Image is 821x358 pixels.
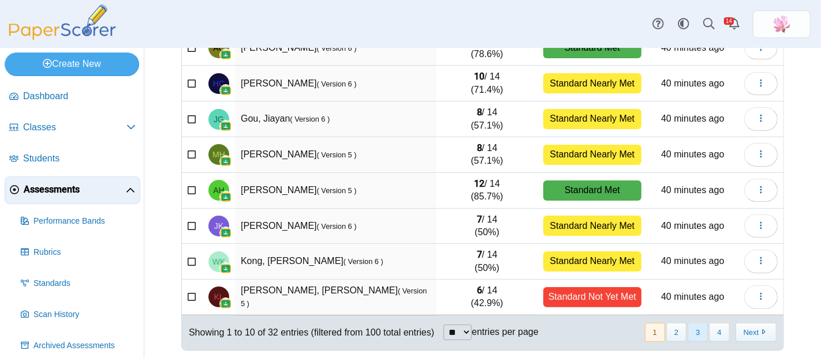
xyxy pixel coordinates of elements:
[436,280,538,315] td: / 14 (42.9%)
[5,145,140,173] a: Students
[477,249,482,260] b: 7
[477,107,482,118] b: 8
[5,5,120,40] img: PaperScorer
[543,216,641,236] div: Standard Nearly Met
[33,278,136,289] span: Standards
[317,80,357,88] small: ( Version 6 )
[661,149,724,159] time: Sep 12, 2025 at 10:34 AM
[688,323,708,342] button: 3
[235,244,436,280] td: Kong, [PERSON_NAME]
[235,101,436,137] td: Gou, Jiayan
[214,222,223,230] span: Joseph Kang
[5,52,139,76] a: Create New
[477,214,482,225] b: 7
[182,315,434,350] div: Showing 1 to 10 of 32 entries (filtered from 100 total entries)
[5,114,140,142] a: Classes
[436,244,538,280] td: / 14 (50%)
[661,43,724,52] time: Sep 12, 2025 at 10:34 AM
[661,221,724,231] time: Sep 12, 2025 at 10:34 AM
[214,293,223,301] span: Kyle Manuel Leyran
[220,298,232,310] img: googleClassroom-logo.png
[16,270,140,297] a: Standards
[235,31,436,66] td: [PERSON_NAME]
[709,323,729,342] button: 4
[736,323,777,342] button: Next
[33,309,136,321] span: Scan History
[220,156,232,167] img: googleClassroom-logo.png
[543,251,641,272] div: Standard Nearly Met
[317,186,357,195] small: ( Version 5 )
[661,114,724,123] time: Sep 12, 2025 at 10:34 AM
[661,292,724,302] time: Sep 12, 2025 at 10:34 AM
[214,115,224,123] span: Jiayan Gou
[436,209,538,244] td: / 14 (50%)
[23,152,136,165] span: Students
[212,258,226,266] span: Wesley Kong
[317,222,357,231] small: ( Version 6 )
[213,186,224,194] span: Allen Hwee
[474,71,484,82] b: 10
[220,85,232,96] img: googleClassroom-logo.png
[644,323,777,342] nav: pagination
[235,137,436,173] td: [PERSON_NAME]
[220,191,232,203] img: googleClassroom-logo.png
[235,209,436,244] td: [PERSON_NAME]
[666,323,686,342] button: 2
[213,44,224,52] span: Allen Chao
[436,137,538,173] td: / 14 (57.1%)
[235,66,436,101] td: [PERSON_NAME]
[220,227,232,239] img: googleClassroom-logo.png
[5,32,120,42] a: PaperScorer
[543,180,641,201] div: Standard Met
[23,121,126,134] span: Classes
[317,44,357,52] small: ( Version 6 )
[477,142,482,153] b: 8
[661,256,724,266] time: Sep 12, 2025 at 10:34 AM
[543,145,641,165] div: Standard Nearly Met
[16,301,140,329] a: Scan History
[213,80,225,88] span: Hannah Chow
[661,185,724,195] time: Sep 12, 2025 at 10:34 AM
[220,120,232,132] img: googleClassroom-logo.png
[290,115,330,123] small: ( Version 6 )
[5,83,140,111] a: Dashboard
[472,327,539,337] label: entries per page
[543,73,641,93] div: Standard Nearly Met
[33,216,136,227] span: Performance Bands
[220,263,232,274] img: googleClassroom-logo.png
[16,208,140,235] a: Performance Bands
[16,239,140,266] a: Rubrics
[645,323,665,342] button: 1
[212,150,225,159] span: Marcus Ho
[722,12,747,37] a: Alerts
[773,15,791,33] span: Xinmei Li
[477,285,482,296] b: 6
[33,340,136,352] span: Archived Assessments
[773,15,791,33] img: ps.MuGhfZT6iQwmPTCC
[753,10,811,38] a: ps.MuGhfZT6iQwmPTCC
[5,176,140,204] a: Assessments
[24,183,126,196] span: Assessments
[543,287,641,307] div: Standard Not Yet Met
[220,49,232,61] img: googleClassroom-logo.png
[344,257,383,266] small: ( Version 6 )
[436,66,538,101] td: / 14 (71.4%)
[317,150,357,159] small: ( Version 5 )
[235,173,436,209] td: [PERSON_NAME]
[474,178,484,189] b: 12
[23,90,136,103] span: Dashboard
[436,31,538,66] td: / 14 (78.6%)
[33,247,136,258] span: Rubrics
[661,78,724,88] time: Sep 12, 2025 at 10:34 AM
[235,280,436,315] td: [PERSON_NAME], [PERSON_NAME]
[543,109,641,129] div: Standard Nearly Met
[436,173,538,209] td: / 14 (85.7%)
[436,101,538,137] td: / 14 (57.1%)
